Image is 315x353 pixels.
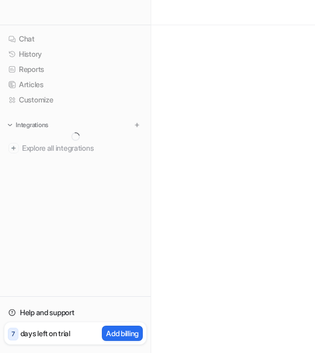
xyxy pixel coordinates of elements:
a: Help and support [4,305,146,320]
p: Add billing [106,328,139,339]
a: History [4,47,146,61]
a: Explore all integrations [4,141,146,155]
p: 7 [12,329,15,339]
p: days left on trial [20,328,70,339]
img: menu_add.svg [133,121,141,129]
img: explore all integrations [8,143,19,153]
button: Integrations [4,120,51,130]
a: Reports [4,62,146,77]
img: expand menu [6,121,14,129]
a: Chat [4,32,146,46]
span: Explore all integrations [22,140,142,157]
button: Add billing [102,326,143,341]
p: Integrations [16,121,48,129]
a: Customize [4,92,146,107]
a: Articles [4,77,146,92]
